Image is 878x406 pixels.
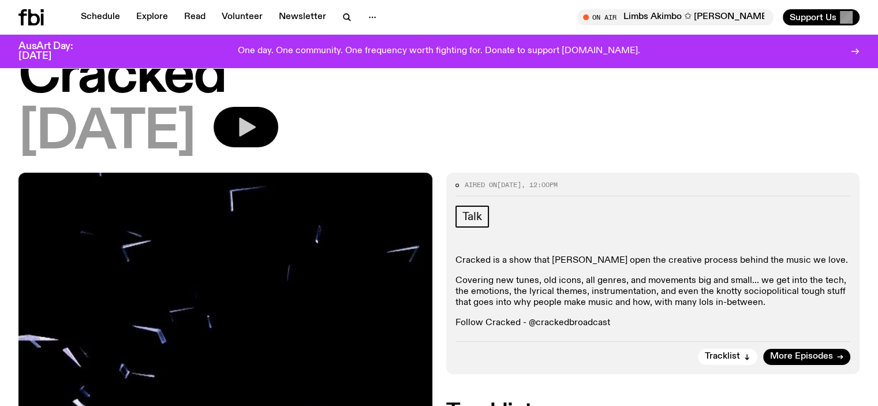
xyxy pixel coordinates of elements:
a: Schedule [74,9,127,25]
a: More Episodes [763,349,850,365]
span: Tracklist [705,352,740,361]
p: Cracked is a show that [PERSON_NAME] open the creative process behind the music we love. [455,255,851,266]
span: Aired on [465,180,497,189]
p: Covering new tunes, old icons, all genres, and movements big and small... we get into the tech, t... [455,275,851,309]
span: [DATE] [18,107,195,159]
a: Newsletter [272,9,333,25]
p: One day. One community. One frequency worth fighting for. Donate to support [DOMAIN_NAME]. [238,46,640,57]
span: More Episodes [770,352,833,361]
button: On AirLimbs Akimbo ✩ [PERSON_NAME] ✩ [577,9,774,25]
span: Support Us [790,12,836,23]
a: Volunteer [215,9,270,25]
button: Tracklist [698,349,757,365]
p: Follow Cracked - @crackedbroadcast [455,318,851,329]
h3: AusArt Day: [DATE] [18,42,92,61]
a: Explore [129,9,175,25]
span: [DATE] [497,180,521,189]
h1: Cracked [18,50,860,102]
a: Talk [455,206,489,228]
a: Read [177,9,212,25]
button: Support Us [783,9,860,25]
span: Talk [462,210,482,223]
span: , 12:00pm [521,180,558,189]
